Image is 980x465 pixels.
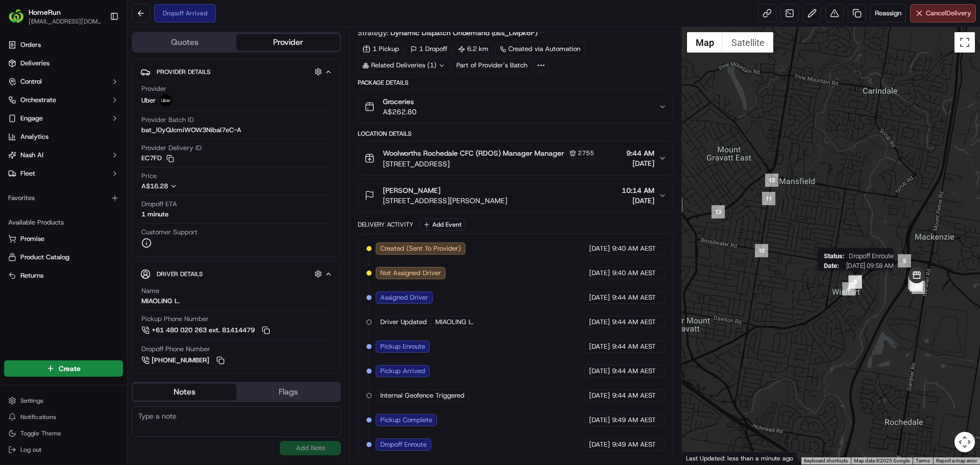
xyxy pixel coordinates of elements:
a: Returns [8,271,119,280]
span: 9:44 AM AEST [612,342,656,351]
span: Create [59,363,81,374]
span: Name [141,286,159,296]
span: Knowledge Base [20,148,78,158]
span: +61 480 020 263 ext. 81414479 [152,326,255,335]
a: [PHONE_NUMBER] [141,355,226,366]
span: Returns [20,271,43,280]
div: Related Deliveries (1) [358,58,450,72]
input: Got a question? Start typing here... [27,66,184,77]
button: [EMAIL_ADDRESS][DOMAIN_NAME] [29,17,102,26]
span: Created (Sent To Provider) [380,244,461,253]
p: Welcome 👋 [10,41,186,57]
span: Dropoff Enroute [380,440,427,449]
span: A$262.80 [383,107,416,117]
span: Map data ©2025 Google [854,458,910,463]
span: Engage [20,114,43,123]
img: Nash [10,10,31,31]
a: 💻API Documentation [82,144,168,162]
button: Promise [4,231,123,247]
div: Strategy: [358,28,545,38]
a: Orders [4,37,123,53]
div: 💻 [86,149,94,157]
div: 14 [669,199,682,212]
button: Show street map [687,32,723,53]
span: Log out [20,446,41,454]
button: Control [4,74,123,90]
span: Pickup Enroute [380,342,425,351]
button: Notifications [4,410,123,424]
div: 13 [712,205,725,218]
div: Location Details [358,130,673,138]
span: [DATE] 09:58 AM [843,262,893,270]
button: CancelDelivery [910,4,976,22]
span: [DATE] [589,268,610,278]
span: Dropoff Phone Number [141,345,210,354]
span: Uber [141,96,156,105]
button: Map camera controls [954,432,975,452]
div: Package Details [358,79,673,87]
span: [PERSON_NAME] [383,185,440,195]
span: Analytics [20,132,48,141]
span: [DATE] [589,244,610,253]
a: Dynamic Dispatch Ondemand (dss_LMpk6P) [390,28,545,38]
span: 9:44 AM AEST [612,317,656,327]
span: Price [141,172,157,181]
span: Not Assigned Driver [380,268,441,278]
button: Log out [4,443,123,457]
div: MIAOLING L. [141,297,180,306]
div: 1 [908,276,921,289]
a: Deliveries [4,55,123,71]
div: 4 [912,281,925,294]
span: [DATE] [589,415,610,425]
img: uber-new-logo.jpeg [160,94,172,107]
span: Product Catalog [20,253,69,262]
button: Toggle Theme [4,426,123,440]
button: Flags [236,384,340,400]
div: 1 Dropoff [406,42,452,56]
a: Product Catalog [8,253,119,262]
div: 5 [898,254,911,267]
span: MIAOLING L. [435,317,474,327]
button: HomeRun [29,7,61,17]
button: Fleet [4,165,123,182]
button: [PERSON_NAME][STREET_ADDRESS][PERSON_NAME]10:14 AM[DATE] [358,179,672,212]
span: Provider Details [157,68,210,76]
button: HomeRunHomeRun[EMAIL_ADDRESS][DOMAIN_NAME] [4,4,106,29]
button: Quotes [133,34,236,51]
div: Created via Automation [495,42,585,56]
div: 10 [755,244,768,257]
button: Start new chat [174,101,186,113]
span: 2755 [578,149,594,157]
a: Analytics [4,129,123,145]
span: Notifications [20,413,56,421]
span: 9:44 AM AEST [612,366,656,376]
button: Nash AI [4,147,123,163]
span: [DATE] [589,366,610,376]
button: Notes [133,384,236,400]
span: Status : [823,252,844,260]
span: API Documentation [96,148,164,158]
button: Toggle fullscreen view [954,32,975,53]
span: Orders [20,40,41,50]
button: Settings [4,394,123,408]
span: Date : [823,262,839,270]
a: Open this area in Google Maps (opens a new window) [684,451,718,464]
span: [DATE] [589,342,610,351]
span: 9:44 AM AEST [612,293,656,302]
div: 7 [848,276,862,289]
span: 9:40 AM AEST [612,268,656,278]
div: Favorites [4,190,123,206]
div: 11 [762,192,775,205]
div: We're available if you need us! [35,108,129,116]
button: Provider [236,34,340,51]
button: EC7FD [141,154,174,163]
button: GroceriesA$262.80 [358,90,672,123]
img: 1736555255976-a54dd68f-1ca7-489b-9aae-adbdc363a1c4 [10,97,29,116]
span: Dynamic Dispatch Ondemand (dss_LMpk6P) [390,28,537,38]
span: Internal Geofence Triggered [380,391,464,400]
span: Driver Details [157,270,203,278]
a: Promise [8,234,119,243]
span: Customer Support [141,228,198,237]
span: 9:40 AM AEST [612,244,656,253]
